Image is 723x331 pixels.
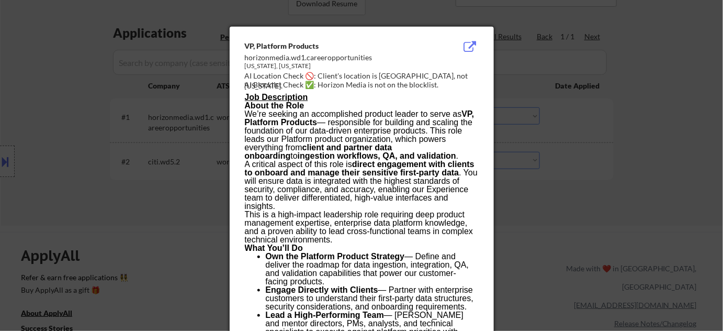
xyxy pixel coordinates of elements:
li: — Define and deliver the roadmap for data ingestion, integration, QA, and validation capabilities... [266,252,478,286]
b: ingestion workflows, QA, and validation [298,151,456,160]
li: — Partner with enterprise customers to understand their first-party data structures, security con... [266,286,478,311]
b: Job Description [245,93,308,102]
div: horizonmedia.wd1.careeropportunities [245,52,426,63]
b: Lead a High-Performing Team [266,311,384,319]
div: VP, Platform Products [245,41,426,51]
b: direct engagement with clients to onboard and manage their sensitive first-party data [245,160,475,177]
b: About the Role [245,101,304,110]
div: [US_STATE], [US_STATE] [245,62,426,71]
p: We’re seeking an accomplished product leader to serve as — responsible for building and scaling t... [245,110,478,160]
b: VP, Platform Products [245,109,475,127]
div: AI Blocklist Check ✅: Horizon Media is not on the blocklist. [245,80,483,90]
b: Own the Platform Product Strategy [266,252,405,261]
b: client and partner data onboarding [245,143,392,160]
p: This is a high-impact leadership role requiring deep product management expertise, enterprise dat... [245,211,478,244]
p: A critical aspect of this role is . You will ensure data is integrated with the highest standards... [245,160,478,211]
b: Engage Directly with Clients [266,285,378,294]
b: What You’ll Do [245,244,303,252]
